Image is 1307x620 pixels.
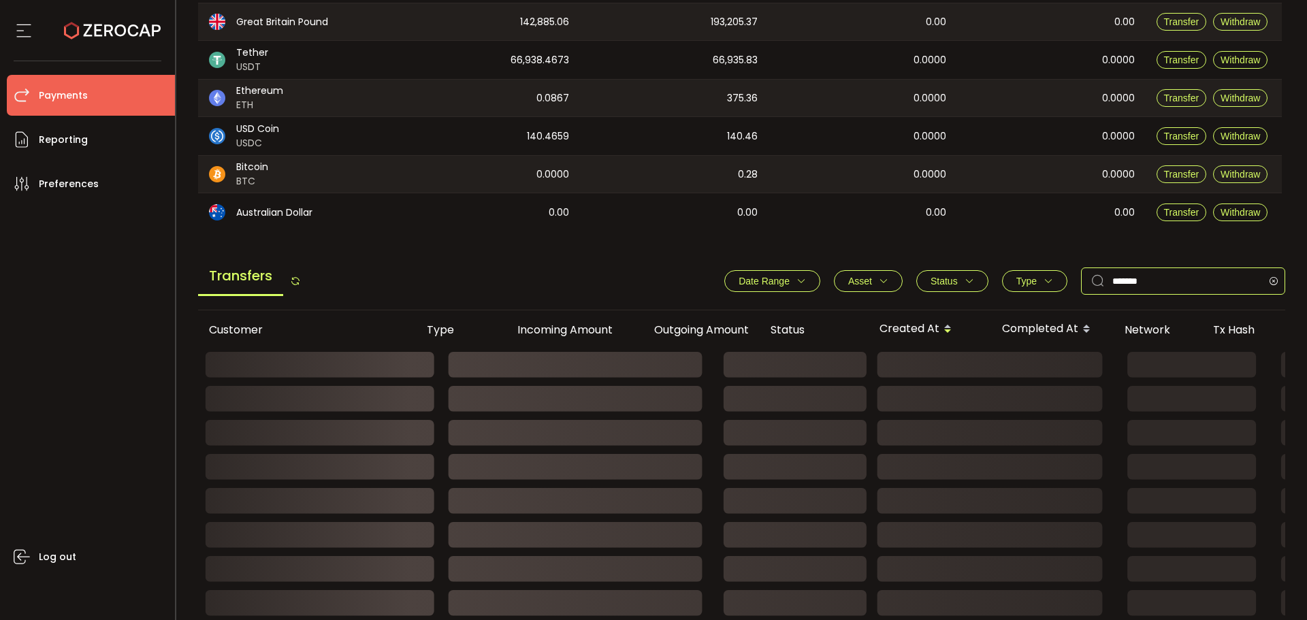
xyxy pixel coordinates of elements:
div: Outgoing Amount [624,322,760,338]
button: Asset [834,270,903,292]
span: Withdraw [1221,54,1260,65]
span: 0.0000 [914,167,946,182]
span: Transfer [1164,169,1199,180]
span: 375.36 [727,91,758,106]
span: Transfer [1164,131,1199,142]
div: Incoming Amount [487,322,624,338]
span: Asset [848,276,872,287]
span: 0.00 [926,205,946,221]
div: Created At [869,318,991,341]
span: 140.4659 [527,129,569,144]
span: Transfer [1164,54,1199,65]
button: Withdraw [1213,127,1268,145]
span: 140.46 [727,129,758,144]
button: Transfer [1157,127,1207,145]
span: 0.0000 [1102,129,1135,144]
span: Ethereum [236,84,283,98]
span: Withdraw [1221,16,1260,27]
span: 66,938.4673 [511,52,569,68]
span: 0.00 [1114,205,1135,221]
img: gbp_portfolio.svg [209,14,225,30]
span: Withdraw [1221,131,1260,142]
button: Withdraw [1213,89,1268,107]
img: eth_portfolio.svg [209,90,225,106]
span: USDT [236,60,268,74]
button: Transfer [1157,51,1207,69]
span: Log out [39,547,76,567]
span: USDC [236,136,279,150]
button: Transfer [1157,203,1207,221]
span: 0.0000 [536,167,569,182]
button: Transfer [1157,13,1207,31]
span: 0.0000 [1102,91,1135,106]
span: 0.0000 [914,129,946,144]
span: Reporting [39,130,88,150]
img: btc_portfolio.svg [209,166,225,182]
span: Transfer [1164,16,1199,27]
button: Withdraw [1213,51,1268,69]
div: Customer [198,322,416,338]
span: Withdraw [1221,207,1260,218]
span: 0.0000 [1102,167,1135,182]
span: USD Coin [236,122,279,136]
img: aud_portfolio.svg [209,204,225,221]
span: 0.28 [738,167,758,182]
iframe: Chat Widget [1148,473,1307,620]
span: Bitcoin [236,160,268,174]
button: Withdraw [1213,13,1268,31]
img: usdt_portfolio.svg [209,52,225,68]
span: Withdraw [1221,169,1260,180]
button: Status [916,270,988,292]
span: Transfer [1164,207,1199,218]
span: Preferences [39,174,99,194]
span: Transfer [1164,93,1199,103]
button: Date Range [724,270,820,292]
span: 0.0000 [1102,52,1135,68]
span: Withdraw [1221,93,1260,103]
div: Completed At [991,318,1114,341]
span: ETH [236,98,283,112]
span: 142,885.06 [520,14,569,30]
span: 0.00 [1114,14,1135,30]
div: Status [760,322,869,338]
button: Transfer [1157,89,1207,107]
img: usdc_portfolio.svg [209,128,225,144]
span: Tether [236,46,268,60]
span: Payments [39,86,88,105]
span: Date Range [739,276,790,287]
span: Type [1016,276,1037,287]
span: Great Britain Pound [236,15,328,29]
span: Transfers [198,257,283,296]
span: Status [931,276,958,287]
button: Withdraw [1213,165,1268,183]
span: 0.0000 [914,52,946,68]
button: Transfer [1157,165,1207,183]
span: Australian Dollar [236,206,312,220]
span: 0.0867 [536,91,569,106]
button: Withdraw [1213,203,1268,221]
span: 0.0000 [914,91,946,106]
div: Type [416,322,487,338]
span: 66,935.83 [713,52,758,68]
span: 193,205.37 [711,14,758,30]
span: 0.00 [549,205,569,221]
span: BTC [236,174,268,189]
span: 0.00 [737,205,758,221]
span: 0.00 [926,14,946,30]
button: Type [1002,270,1067,292]
div: Network [1114,322,1202,338]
